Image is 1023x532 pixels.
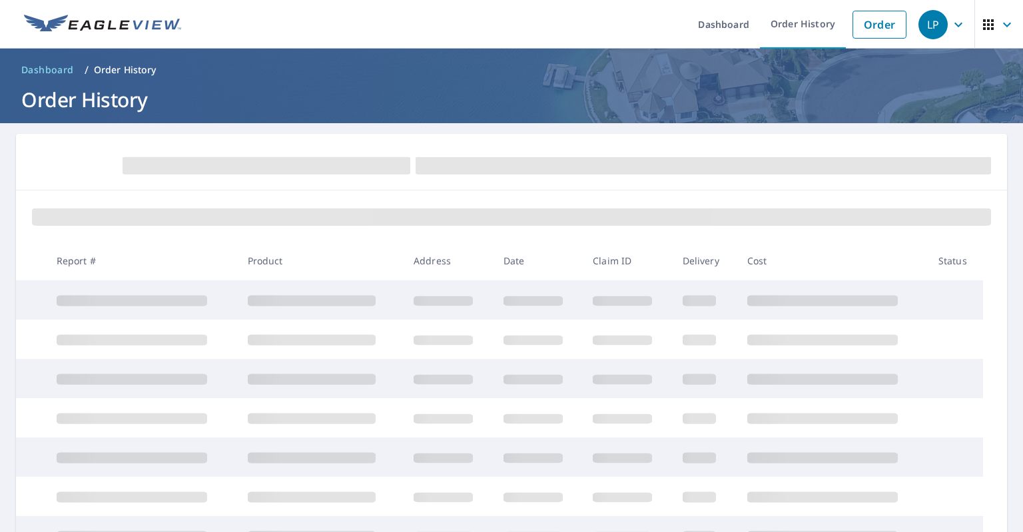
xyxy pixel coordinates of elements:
[94,63,157,77] p: Order History
[21,63,74,77] span: Dashboard
[493,241,583,280] th: Date
[737,241,928,280] th: Cost
[16,59,1007,81] nav: breadcrumb
[918,10,948,39] div: LP
[672,241,737,280] th: Delivery
[16,86,1007,113] h1: Order History
[237,241,404,280] th: Product
[16,59,79,81] a: Dashboard
[852,11,906,39] a: Order
[582,241,672,280] th: Claim ID
[403,241,493,280] th: Address
[928,241,983,280] th: Status
[46,241,237,280] th: Report #
[85,62,89,78] li: /
[24,15,181,35] img: EV Logo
